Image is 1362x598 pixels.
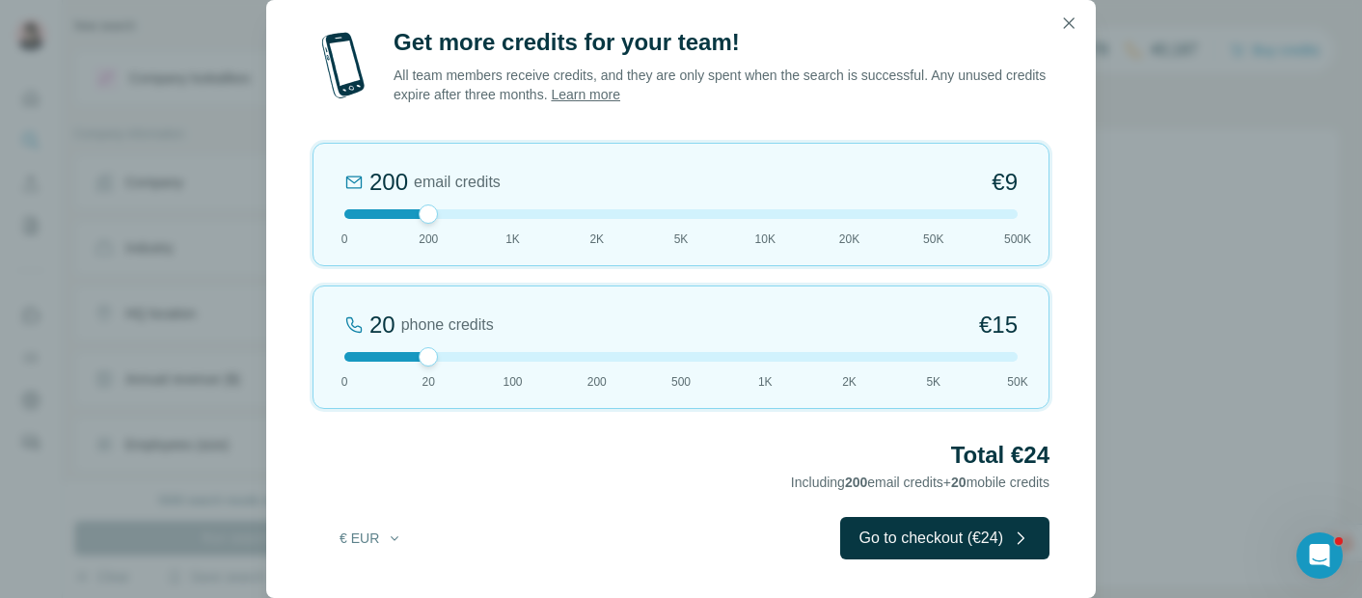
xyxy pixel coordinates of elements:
span: Including email credits + mobile credits [791,475,1049,490]
span: €9 [992,167,1018,198]
p: All team members receive credits, and they are only spent when the search is successful. Any unus... [394,66,1049,104]
span: 20K [839,231,859,248]
span: 2K [842,373,857,391]
span: 20 [422,373,435,391]
span: 500K [1004,231,1031,248]
span: phone credits [401,313,494,337]
span: 50K [923,231,943,248]
span: 5K [926,373,940,391]
button: Go to checkout (€24) [840,517,1049,559]
span: 10K [755,231,776,248]
h2: Total €24 [313,440,1049,471]
span: 200 [845,475,867,490]
a: Learn more [551,87,620,102]
span: 2K [589,231,604,248]
span: 200 [419,231,438,248]
span: 1K [758,373,773,391]
span: 0 [341,373,348,391]
img: mobile-phone [313,27,374,104]
span: 20 [951,475,967,490]
div: 20 [369,310,395,340]
span: €15 [979,310,1018,340]
span: 5K [674,231,689,248]
span: email credits [414,171,501,194]
span: 0 [341,231,348,248]
iframe: Intercom live chat [1296,532,1343,579]
button: € EUR [326,521,416,556]
span: 100 [503,373,522,391]
div: 200 [369,167,408,198]
span: 50K [1007,373,1027,391]
span: 500 [671,373,691,391]
span: 200 [587,373,607,391]
span: 1K [505,231,520,248]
